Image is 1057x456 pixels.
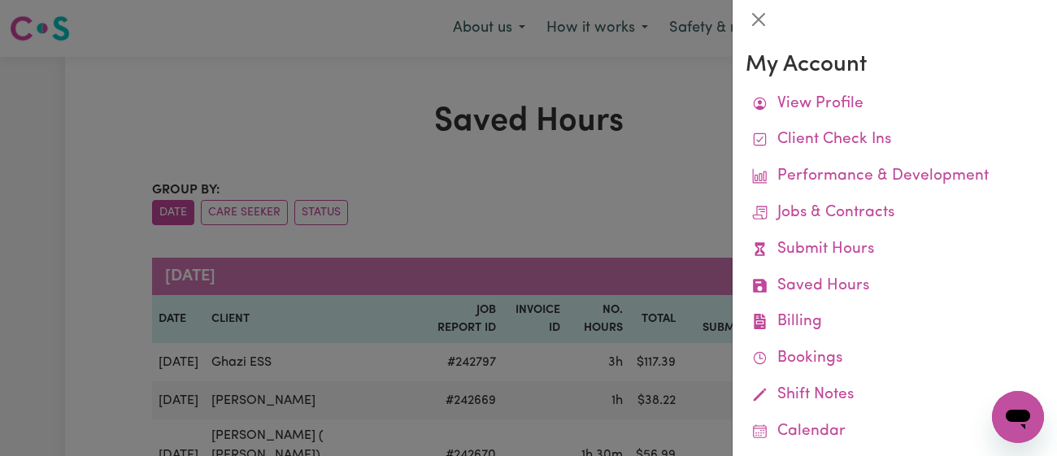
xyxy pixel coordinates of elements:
a: Performance & Development [746,159,1044,195]
a: Bookings [746,341,1044,377]
a: Submit Hours [746,232,1044,268]
a: Saved Hours [746,268,1044,305]
a: Client Check Ins [746,122,1044,159]
iframe: Button to launch messaging window [992,391,1044,443]
a: Jobs & Contracts [746,195,1044,232]
h3: My Account [746,52,1044,80]
button: Close [746,7,772,33]
a: Shift Notes [746,377,1044,414]
a: View Profile [746,86,1044,123]
a: Calendar [746,414,1044,450]
a: Billing [746,304,1044,341]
